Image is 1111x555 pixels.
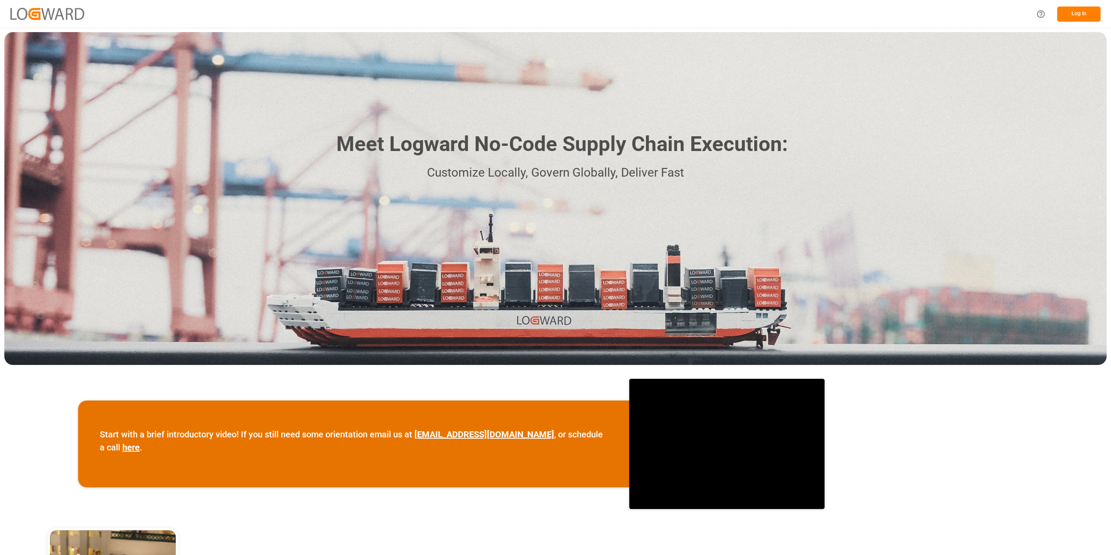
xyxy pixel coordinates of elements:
[1057,7,1101,22] button: Log In
[100,428,608,454] p: Start with a brief introductory video! If you still need some orientation email us at , or schedu...
[336,129,788,160] h1: Meet Logward No-Code Supply Chain Execution:
[122,442,140,453] a: here
[10,8,84,20] img: Logward_new_orange.png
[323,163,788,183] p: Customize Locally, Govern Globally, Deliver Fast
[414,429,554,440] a: [EMAIL_ADDRESS][DOMAIN_NAME]
[1031,4,1051,24] button: Help Center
